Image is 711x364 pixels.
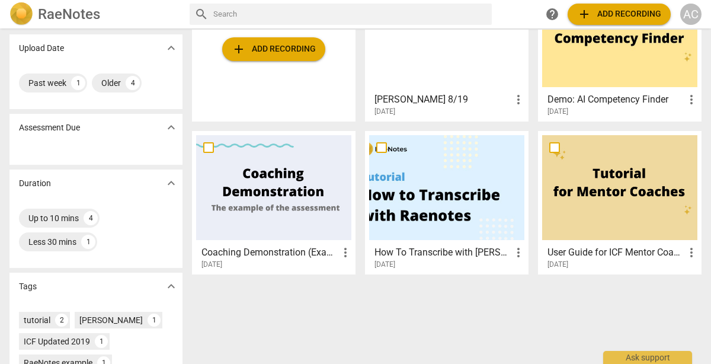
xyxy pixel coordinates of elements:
div: ICF Updated 2019 [24,336,90,347]
a: Help [542,4,563,25]
span: add [577,7,591,21]
div: Up to 10 mins [28,212,79,224]
span: [DATE] [547,260,568,270]
a: User Guide for ICF Mentor Coaches[DATE] [542,135,697,269]
span: search [194,7,209,21]
span: Add recording [232,42,316,56]
span: expand_more [164,279,178,293]
h3: How To Transcribe with RaeNotes [374,245,511,260]
button: Show more [162,277,180,295]
span: expand_more [164,120,178,135]
h3: Demo: AI Competency Finder [547,92,684,107]
div: 2 [55,314,68,327]
span: more_vert [511,245,526,260]
span: [DATE] [547,107,568,117]
div: Ask support [603,351,692,364]
p: Upload Date [19,42,64,55]
div: 1 [71,76,85,90]
button: Show more [162,174,180,192]
img: Logo [9,2,33,26]
p: Duration [19,177,51,190]
span: [DATE] [201,260,222,270]
div: 1 [95,335,108,348]
span: [DATE] [374,107,395,117]
input: Search [213,5,487,24]
a: How To Transcribe with [PERSON_NAME][DATE] [369,135,524,269]
div: 4 [126,76,140,90]
div: 1 [148,314,161,327]
h3: Jody 8/19 [374,92,511,107]
div: [PERSON_NAME] [79,314,143,326]
span: Add recording [577,7,661,21]
h2: RaeNotes [38,6,100,23]
p: Tags [19,280,37,293]
div: Older [101,77,121,89]
a: Coaching Demonstration (Example)[DATE] [196,135,351,269]
span: expand_more [164,41,178,55]
span: help [545,7,559,21]
button: AC [680,4,702,25]
button: Show more [162,119,180,136]
span: more_vert [684,245,699,260]
button: Upload [222,37,325,61]
span: expand_more [164,176,178,190]
div: 4 [84,211,98,225]
p: Assessment Due [19,122,80,134]
div: Less 30 mins [28,236,76,248]
span: [DATE] [374,260,395,270]
div: Past week [28,77,66,89]
h3: Coaching Demonstration (Example) [201,245,338,260]
span: add [232,42,246,56]
span: more_vert [338,245,353,260]
span: more_vert [511,92,526,107]
h3: User Guide for ICF Mentor Coaches [547,245,684,260]
div: 1 [81,235,95,249]
div: tutorial [24,314,50,326]
span: more_vert [684,92,699,107]
button: Upload [568,4,671,25]
button: Show more [162,39,180,57]
a: LogoRaeNotes [9,2,180,26]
